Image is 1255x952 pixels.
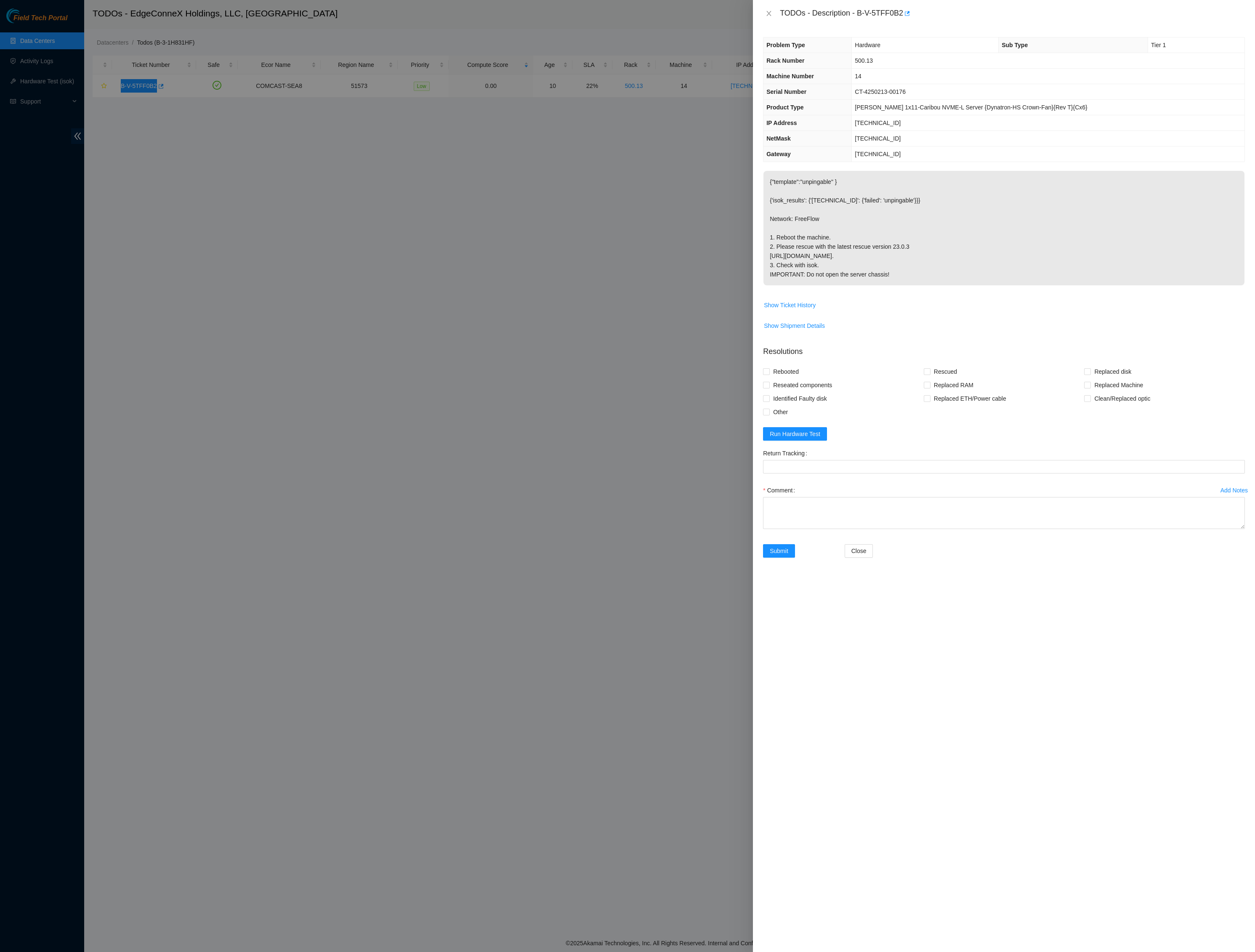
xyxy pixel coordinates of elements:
span: Reseated components [770,378,835,392]
span: 500.13 [855,57,873,64]
span: Gateway [766,151,791,157]
span: Identified Faulty disk [770,392,830,405]
span: Product Type [766,104,803,111]
span: Submit [770,546,788,556]
div: Add Notes [1220,487,1248,493]
p: Resolutions [763,339,1245,357]
button: Close [763,10,775,18]
span: Rescued [931,365,960,378]
button: Close [845,544,873,558]
span: Replaced ETH/Power cable [931,392,1010,405]
input: Return Tracking [763,460,1245,473]
span: Machine Number [766,73,814,80]
span: NetMask [766,135,791,142]
label: Return Tracking [763,447,811,460]
button: Submit [763,544,795,558]
div: TODOs - Description - B-V-5TFF0B2 [780,7,1245,20]
button: Run Hardware Test [763,427,827,441]
span: Show Ticket History [764,300,816,310]
span: 14 [855,73,861,80]
span: Replaced RAM [931,378,977,392]
span: Replaced disk [1091,365,1135,378]
p: {"template":"unpingable" } {'isok_results': {'[TECHNICAL_ID]': {'failed': 'unpingable'}}} Network... [763,171,1244,285]
span: [PERSON_NAME] 1x11-Caribou NVME-L Server {Dynatron-HS Crown-Fan}{Rev T}{Cx6} [855,104,1087,111]
textarea: Comment [763,497,1245,529]
span: Show Shipment Details [764,321,825,330]
span: Sub Type [1002,42,1028,48]
span: Other [770,405,791,419]
button: Add Notes [1220,484,1248,497]
span: Close [851,546,867,556]
span: close [766,10,772,17]
span: Serial Number [766,88,806,95]
span: Replaced Machine [1091,378,1146,392]
span: IP Address [766,120,797,126]
span: Rebooted [770,365,802,378]
span: [TECHNICAL_ID] [855,120,901,126]
span: CT-4250213-00176 [855,88,906,95]
span: Clean/Replaced optic [1091,392,1154,405]
span: Problem Type [766,42,805,48]
span: [TECHNICAL_ID] [855,151,901,157]
span: Hardware [855,42,880,48]
span: Run Hardware Test [770,429,820,439]
button: Show Shipment Details [763,319,825,332]
span: Tier 1 [1151,42,1166,48]
button: Show Ticket History [763,298,816,312]
span: Rack Number [766,57,804,64]
label: Comment [763,484,798,497]
span: [TECHNICAL_ID] [855,135,901,142]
